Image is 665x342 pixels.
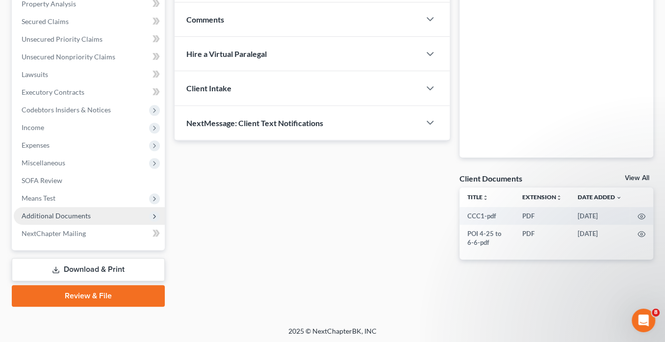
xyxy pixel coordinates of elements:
i: unfold_more [556,195,562,201]
a: Extensionunfold_more [522,193,562,201]
i: expand_more [616,195,622,201]
span: Means Test [22,194,55,202]
a: SOFA Review [14,172,165,189]
span: Secured Claims [22,17,69,26]
span: Hire a Virtual Paralegal [186,49,267,58]
span: Lawsuits [22,70,48,79]
a: Review & File [12,285,165,307]
td: [DATE] [570,225,630,252]
a: Unsecured Priority Claims [14,30,165,48]
span: 8 [652,309,660,316]
span: NextChapter Mailing [22,229,86,237]
span: Comments [186,15,224,24]
a: NextChapter Mailing [14,225,165,242]
a: Date Added expand_more [578,193,622,201]
td: PDF [514,207,570,225]
i: unfold_more [483,195,488,201]
span: Client Intake [186,83,231,93]
a: View All [625,175,649,182]
span: Miscellaneous [22,158,65,167]
td: [DATE] [570,207,630,225]
td: PDF [514,225,570,252]
a: Titleunfold_more [467,193,488,201]
span: Executory Contracts [22,88,84,96]
td: CCC1-pdf [460,207,514,225]
span: NextMessage: Client Text Notifications [186,118,323,128]
span: Codebtors Insiders & Notices [22,105,111,114]
a: Lawsuits [14,66,165,83]
span: Unsecured Priority Claims [22,35,102,43]
span: Expenses [22,141,50,149]
a: Secured Claims [14,13,165,30]
a: Download & Print [12,258,165,281]
div: Client Documents [460,173,522,184]
span: SOFA Review [22,176,62,184]
span: Income [22,123,44,132]
a: Executory Contracts [14,83,165,101]
span: Additional Documents [22,211,91,220]
a: Unsecured Nonpriority Claims [14,48,165,66]
span: Unsecured Nonpriority Claims [22,53,115,61]
td: POI 4-25 to 6-6-pdf [460,225,514,252]
iframe: Intercom live chat [632,309,655,332]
